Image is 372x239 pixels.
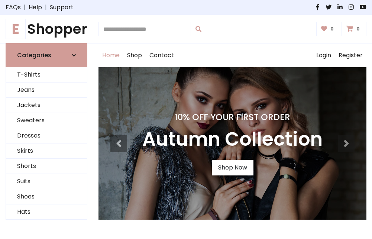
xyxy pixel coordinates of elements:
[6,43,87,67] a: Categories
[6,128,87,143] a: Dresses
[313,43,335,67] a: Login
[6,204,87,220] a: Hats
[6,174,87,189] a: Suits
[6,159,87,174] a: Shorts
[6,67,87,83] a: T-Shirts
[29,3,42,12] a: Help
[6,113,87,128] a: Sweaters
[335,43,366,67] a: Register
[6,3,21,12] a: FAQs
[6,21,87,37] h1: Shopper
[142,112,323,122] h4: 10% Off Your First Order
[6,98,87,113] a: Jackets
[355,26,362,32] span: 0
[6,83,87,98] a: Jeans
[342,22,366,36] a: 0
[123,43,146,67] a: Shop
[6,21,87,37] a: EShopper
[146,43,178,67] a: Contact
[6,189,87,204] a: Shoes
[316,22,340,36] a: 0
[6,143,87,159] a: Skirts
[50,3,74,12] a: Support
[212,160,253,175] a: Shop Now
[329,26,336,32] span: 0
[42,3,50,12] span: |
[98,43,123,67] a: Home
[142,128,323,151] h3: Autumn Collection
[17,52,51,59] h6: Categories
[21,3,29,12] span: |
[6,19,26,39] span: E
